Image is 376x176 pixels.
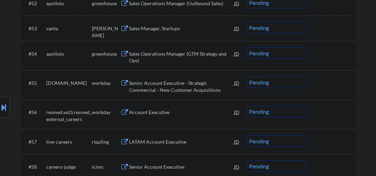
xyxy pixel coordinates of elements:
div: Account Executive [129,109,234,116]
div: JD [233,135,240,148]
div: Senior Account Executive [129,163,234,170]
div: JD [233,160,240,173]
div: [PERSON_NAME] [92,25,120,39]
div: JD [233,22,240,34]
div: JD [233,47,240,60]
div: LATAM Account Executive [129,138,234,145]
div: JD [233,77,240,89]
div: Senior Account Executive - Strategic Commercial - New Customer Acquisitions [129,80,234,93]
div: JD [233,106,240,118]
div: Sales Manager, Startups [129,25,234,32]
div: #53 [29,25,41,32]
div: Sales Operations Manager (GTM Strategy and Ops) [129,50,234,64]
div: vanta [46,25,92,32]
